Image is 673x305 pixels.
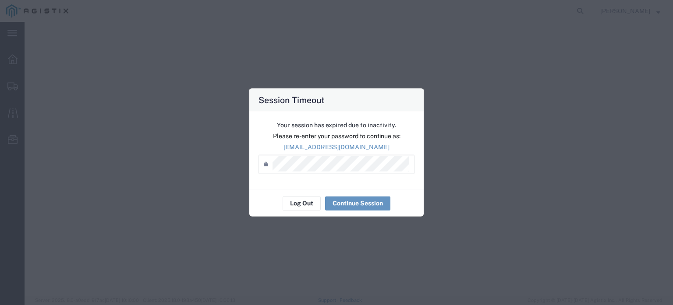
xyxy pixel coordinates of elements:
p: Please re-enter your password to continue as: [259,131,414,140]
p: Your session has expired due to inactivity. [259,120,414,129]
button: Continue Session [325,196,390,210]
h4: Session Timeout [259,93,325,106]
button: Log Out [283,196,321,210]
p: [EMAIL_ADDRESS][DOMAIN_NAME] [259,142,414,151]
